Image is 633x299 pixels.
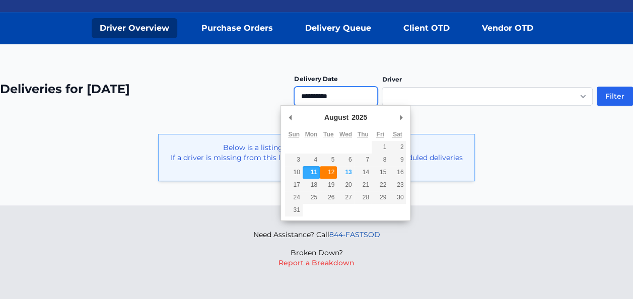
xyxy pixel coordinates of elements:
[337,179,354,191] button: 20
[355,154,372,166] button: 7
[350,110,369,125] div: 2025
[303,179,320,191] button: 18
[303,154,320,166] button: 4
[355,191,372,204] button: 28
[323,131,333,138] abbr: Tuesday
[253,248,380,258] p: Broken Down?
[389,166,406,179] button: 16
[337,154,354,166] button: 6
[389,141,406,154] button: 2
[355,166,372,179] button: 14
[278,258,355,268] button: Report a Breakdown
[597,87,633,106] button: Filter
[297,18,379,38] a: Delivery Queue
[474,18,541,38] a: Vendor OTD
[337,166,354,179] button: 13
[389,191,406,204] button: 30
[285,166,302,179] button: 10
[389,154,406,166] button: 9
[372,179,389,191] button: 22
[372,141,389,154] button: 1
[285,154,302,166] button: 3
[167,142,466,173] p: Below is a listing of drivers with deliveries for [DATE]. If a driver is missing from this list -...
[92,18,177,38] a: Driver Overview
[294,75,337,83] label: Delivery Date
[285,191,302,204] button: 24
[337,191,354,204] button: 27
[372,166,389,179] button: 15
[288,131,300,138] abbr: Sunday
[339,131,352,138] abbr: Wednesday
[396,110,406,125] button: Next Month
[355,179,372,191] button: 21
[303,166,320,179] button: 11
[329,230,380,239] a: 844-FASTSOD
[382,76,401,83] label: Driver
[372,154,389,166] button: 8
[193,18,281,38] a: Purchase Orders
[320,154,337,166] button: 5
[389,179,406,191] button: 23
[285,204,302,216] button: 31
[320,191,337,204] button: 26
[320,179,337,191] button: 19
[393,131,402,138] abbr: Saturday
[303,191,320,204] button: 25
[323,110,350,125] div: August
[285,110,295,125] button: Previous Month
[320,166,337,179] button: 12
[372,191,389,204] button: 29
[253,230,380,240] p: Need Assistance? Call
[305,131,318,138] abbr: Monday
[395,18,458,38] a: Client OTD
[358,131,369,138] abbr: Thursday
[285,179,302,191] button: 17
[376,131,384,138] abbr: Friday
[294,87,378,106] input: Use the arrow keys to pick a date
